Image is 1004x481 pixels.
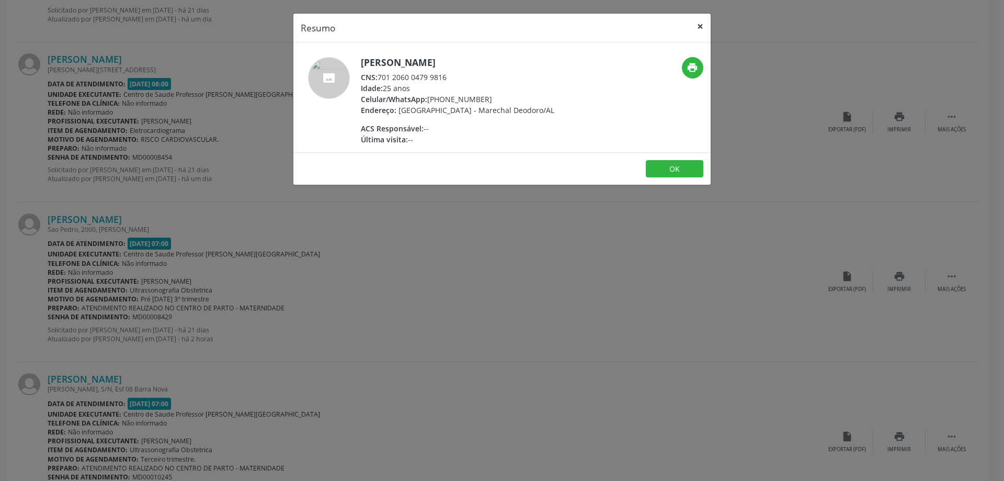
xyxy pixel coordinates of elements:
span: Endereço: [361,105,396,115]
span: Última visita: [361,135,408,144]
button: Close [690,14,711,39]
img: accompaniment [308,57,350,99]
div: 701 2060 0479 9816 [361,72,554,83]
div: -- [361,134,554,145]
span: ACS Responsável: [361,124,424,133]
div: -- [361,123,554,134]
span: [GEOGRAPHIC_DATA] - Marechal Deodoro/AL [398,105,554,115]
button: print [682,57,703,79]
i: print [687,62,698,73]
span: Idade: [361,83,383,93]
h5: Resumo [301,21,336,35]
h5: [PERSON_NAME] [361,57,554,68]
div: [PHONE_NUMBER] [361,94,554,105]
div: 25 anos [361,83,554,94]
span: CNS: [361,72,378,82]
button: OK [646,160,703,178]
span: Celular/WhatsApp: [361,94,427,104]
